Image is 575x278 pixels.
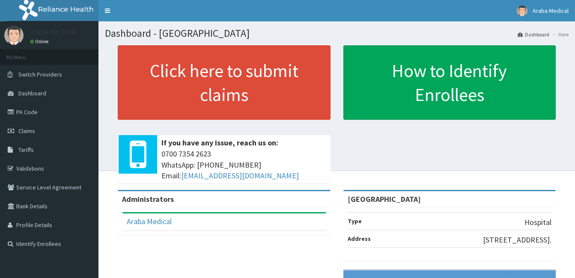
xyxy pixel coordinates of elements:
[127,216,172,226] a: Araba Medical
[18,71,62,78] span: Switch Providers
[518,31,549,38] a: Dashboard
[4,26,24,45] img: User Image
[18,127,35,135] span: Claims
[550,31,569,38] li: Here
[348,194,421,204] strong: [GEOGRAPHIC_DATA]
[161,148,326,181] span: 0700 7354 2623 WhatsApp: [PHONE_NUMBER] Email:
[533,7,569,15] span: Araba Medical
[161,138,278,148] b: If you have any issue, reach us on:
[105,28,569,39] h1: Dashboard - [GEOGRAPHIC_DATA]
[517,6,527,16] img: User Image
[18,89,46,97] span: Dashboard
[118,45,331,120] a: Click here to submit claims
[348,235,371,243] b: Address
[524,217,551,228] p: Hospital
[30,28,76,35] p: Araba Medical
[18,146,34,154] span: Tariffs
[122,194,174,204] b: Administrators
[483,234,551,245] p: [STREET_ADDRESS].
[30,38,51,44] a: Online
[348,217,362,225] b: Type
[181,171,299,180] a: [EMAIL_ADDRESS][DOMAIN_NAME]
[343,45,556,120] a: How to Identify Enrollees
